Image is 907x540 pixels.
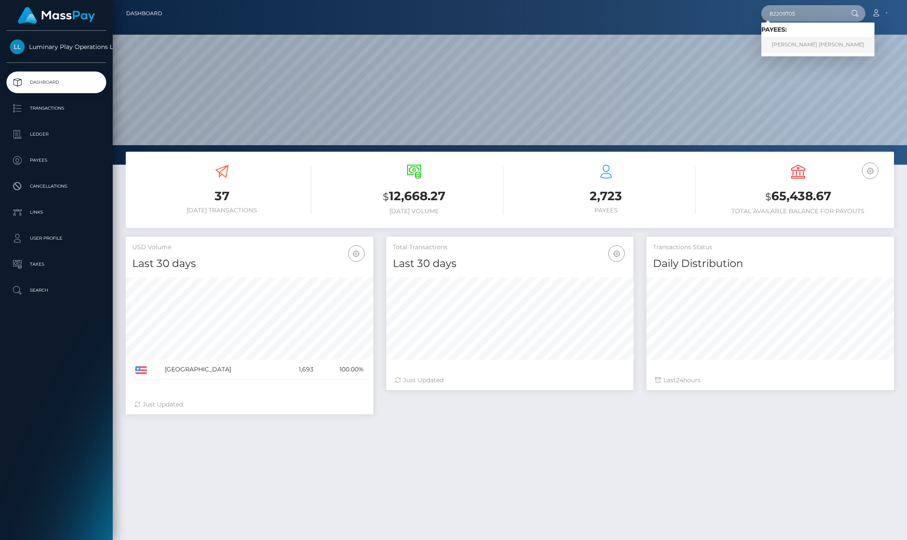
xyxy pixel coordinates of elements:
a: Cancellations [7,176,106,197]
p: User Profile [10,232,103,245]
td: 100.00% [316,360,367,380]
p: Payees [10,154,103,167]
a: Transactions [7,98,106,119]
h6: [DATE] Volume [324,208,503,215]
a: Taxes [7,254,106,275]
div: Just Updated [395,376,625,385]
a: Dashboard [126,4,162,23]
h6: Total Available Balance for Payouts [708,208,887,215]
img: US.png [135,366,147,374]
h5: USD Volume [132,243,367,252]
td: [GEOGRAPHIC_DATA] [162,360,282,380]
p: Search [10,284,103,297]
a: Payees [7,150,106,171]
p: Cancellations [10,180,103,193]
img: Luminary Play Operations Limited [10,39,25,54]
p: Taxes [10,258,103,271]
p: Transactions [10,102,103,115]
h4: Daily Distribution [653,256,887,271]
p: Dashboard [10,76,103,89]
p: Ledger [10,128,103,141]
h3: 12,668.27 [324,188,503,205]
td: 1,693 [282,360,316,380]
h4: Last 30 days [393,256,627,271]
span: 24 [676,376,683,384]
small: $ [383,191,389,203]
h3: 65,438.67 [708,188,887,205]
h3: 37 [132,188,311,205]
h4: Last 30 days [132,256,367,271]
a: Ledger [7,124,106,145]
img: MassPay Logo [18,7,95,24]
p: Links [10,206,103,219]
a: [PERSON_NAME] [PERSON_NAME] [761,37,874,53]
a: Dashboard [7,72,106,93]
h5: Total Transactions [393,243,627,252]
h6: Payees [516,207,695,214]
h6: Payees: [761,26,874,33]
h5: Transactions Status [653,243,887,252]
input: Search... [761,5,843,22]
div: Just Updated [134,400,365,409]
a: Search [7,280,106,301]
h3: 2,723 [516,188,695,205]
a: User Profile [7,228,106,249]
span: Luminary Play Operations Limited [7,43,106,51]
h6: [DATE] Transactions [132,207,311,214]
div: Last hours [655,376,885,385]
small: $ [765,191,771,203]
a: Links [7,202,106,223]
